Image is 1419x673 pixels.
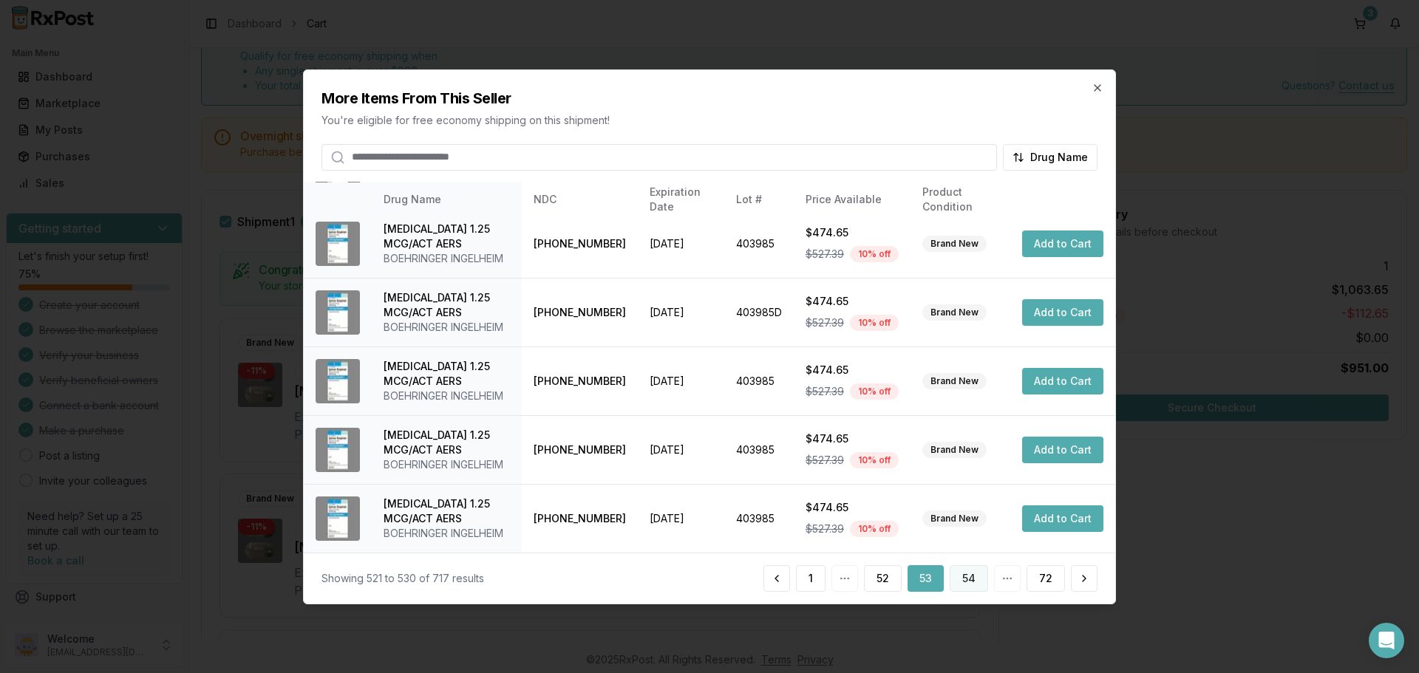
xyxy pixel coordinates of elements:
div: $474.65 [806,225,899,240]
td: [DATE] [638,415,724,484]
div: BOEHRINGER INGELHEIM [384,251,510,266]
div: BOEHRINGER INGELHEIM [384,526,510,541]
div: 10 % off [850,315,899,331]
div: [MEDICAL_DATA] 1.25 MCG/ACT AERS [384,359,510,389]
td: [DATE] [638,209,724,278]
button: 54 [950,565,988,592]
div: 10 % off [850,521,899,537]
div: BOEHRINGER INGELHEIM [384,389,510,403]
button: 53 [908,565,944,592]
th: Drug Name [372,182,522,217]
div: [MEDICAL_DATA] 1.25 MCG/ACT AERS [384,496,510,526]
div: [MEDICAL_DATA] 1.25 MCG/ACT AERS [384,428,510,457]
div: $474.65 [806,363,899,378]
div: $474.65 [806,294,899,309]
img: Spiriva Respimat 1.25 MCG/ACT AERS [316,290,360,335]
div: BOEHRINGER INGELHEIM [384,457,510,472]
button: 72 [1027,565,1065,592]
th: NDC [522,182,638,217]
div: 10 % off [850,452,899,468]
button: Add to Cart [1022,368,1103,394]
h2: More Items From This Seller [321,87,1098,108]
td: 403985D [724,278,794,346]
th: Lot # [724,182,794,217]
button: Drug Name [1003,143,1098,170]
th: Price Available [794,182,911,217]
button: Add to Cart [1022,437,1103,463]
td: [DATE] [638,484,724,553]
td: [DATE] [638,346,724,415]
div: Brand New [922,373,987,389]
img: Spiriva Respimat 1.25 MCG/ACT AERS [316,222,360,266]
div: $474.65 [806,500,899,515]
td: 403985 [724,415,794,484]
div: Brand New [922,236,987,252]
div: Brand New [922,442,987,458]
div: Showing 521 to 530 of 717 results [321,571,484,586]
td: [PHONE_NUMBER] [522,415,638,484]
div: Brand New [922,304,987,321]
div: [MEDICAL_DATA] 1.25 MCG/ACT AERS [384,222,510,251]
td: 403985 [724,209,794,278]
td: [PHONE_NUMBER] [522,484,638,553]
span: $527.39 [806,384,844,399]
div: BOEHRINGER INGELHEIM [384,320,510,335]
div: 10 % off [850,246,899,262]
img: Spiriva Respimat 1.25 MCG/ACT AERS [316,496,360,541]
td: [DATE] [638,278,724,346]
td: 403985 [724,484,794,553]
div: [MEDICAL_DATA] 1.25 MCG/ACT AERS [384,290,510,320]
td: 403985 [724,346,794,415]
button: 52 [864,565,902,592]
p: You're eligible for free economy shipping on this shipment! [321,112,1098,127]
button: Add to Cart [1022,505,1103,532]
div: $474.65 [806,431,899,446]
span: $527.39 [806,315,844,330]
td: [PHONE_NUMBER] [522,346,638,415]
span: $527.39 [806,453,844,468]
button: Add to Cart [1022,230,1103,257]
span: $527.39 [806,247,844,262]
span: Drug Name [1030,149,1088,164]
td: [PHONE_NUMBER] [522,278,638,346]
img: Spiriva Respimat 1.25 MCG/ACT AERS [316,428,360,472]
button: 1 [796,565,826,592]
img: Spiriva Respimat 1.25 MCG/ACT AERS [316,359,360,403]
div: 10 % off [850,383,899,400]
span: $527.39 [806,522,844,536]
div: Brand New [922,510,987,527]
th: Expiration Date [638,182,724,217]
button: Add to Cart [1022,299,1103,326]
td: [PHONE_NUMBER] [522,209,638,278]
th: Product Condition [911,182,1010,217]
